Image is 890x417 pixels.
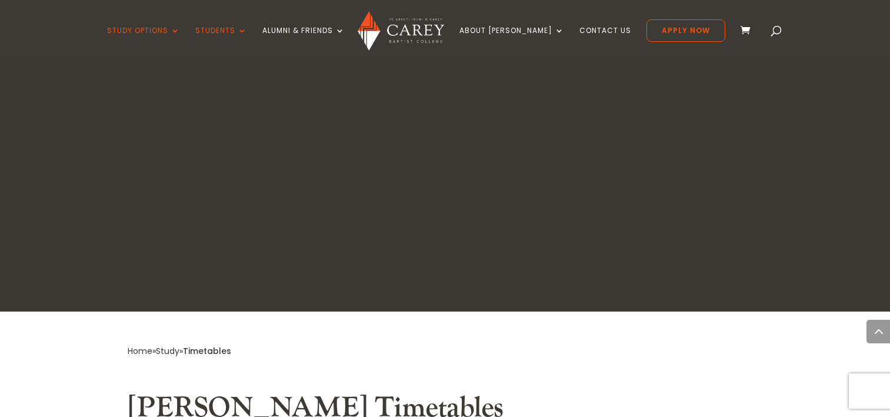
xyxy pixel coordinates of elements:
span: Timetables [183,345,231,357]
img: Carey Baptist College [358,11,444,51]
a: Apply Now [646,19,725,42]
a: Home [128,345,152,357]
a: Study Options [107,27,180,54]
a: About [PERSON_NAME] [459,27,564,54]
a: Study [156,345,179,357]
a: Contact Us [579,27,631,54]
a: Students [195,27,247,54]
a: Alumni & Friends [262,27,345,54]
span: » » [128,345,231,357]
